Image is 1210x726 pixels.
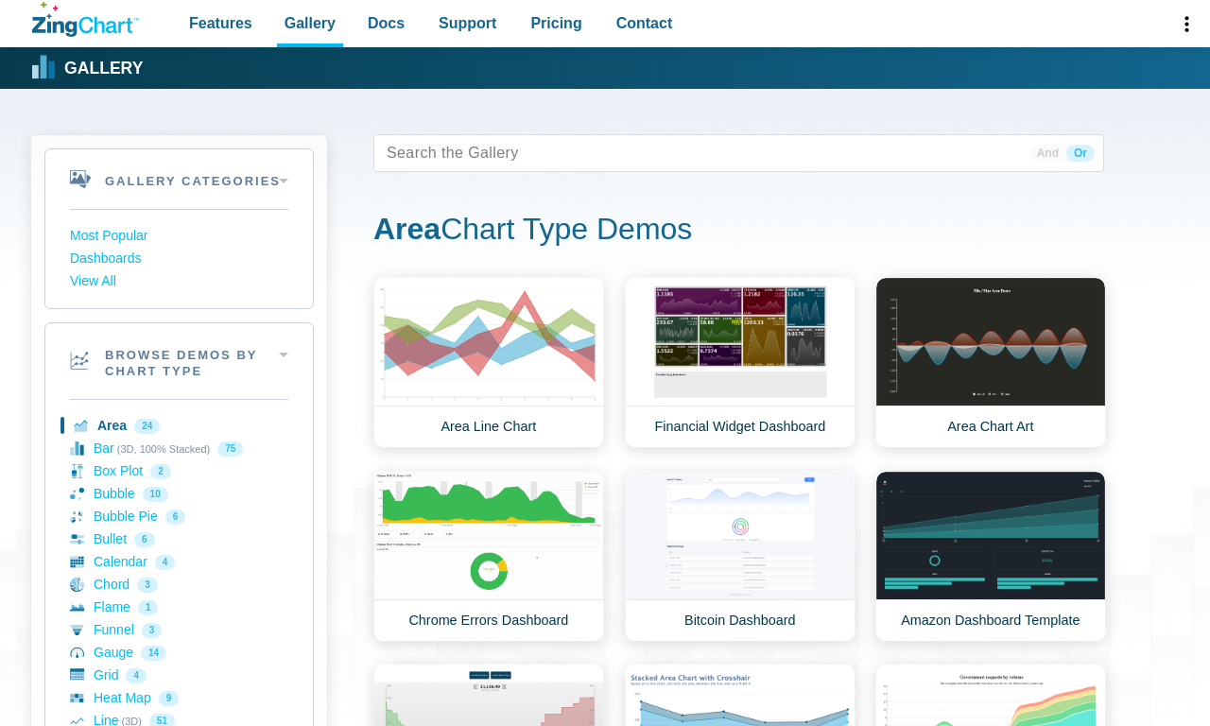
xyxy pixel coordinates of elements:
a: Most Popular [70,225,288,248]
h2: Gallery Categories [45,149,313,209]
a: Area Chart Art [875,277,1106,448]
a: ZingChart Logo. Click to return to the homepage [32,2,139,37]
strong: Area [373,212,441,246]
span: And [1029,145,1066,162]
a: Amazon Dashboard Template [875,471,1106,642]
a: Area Line Chart [373,277,604,448]
span: Support [439,10,496,36]
a: View All [70,270,288,293]
a: Gallery [32,54,143,82]
span: Pricing [530,10,581,36]
a: Financial Widget Dashboard [625,277,856,448]
span: Gallery [285,10,336,36]
h1: Chart Type Demos [373,210,1104,252]
h2: Browse Demos By Chart Type [45,323,313,399]
a: Bitcoin Dashboard [625,471,856,642]
a: Chrome Errors Dashboard [373,471,604,642]
strong: Gallery [64,60,143,78]
span: Features [189,10,252,36]
span: Docs [368,10,405,36]
a: Dashboards [70,248,288,270]
span: Contact [616,10,673,36]
span: Or [1066,145,1095,162]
